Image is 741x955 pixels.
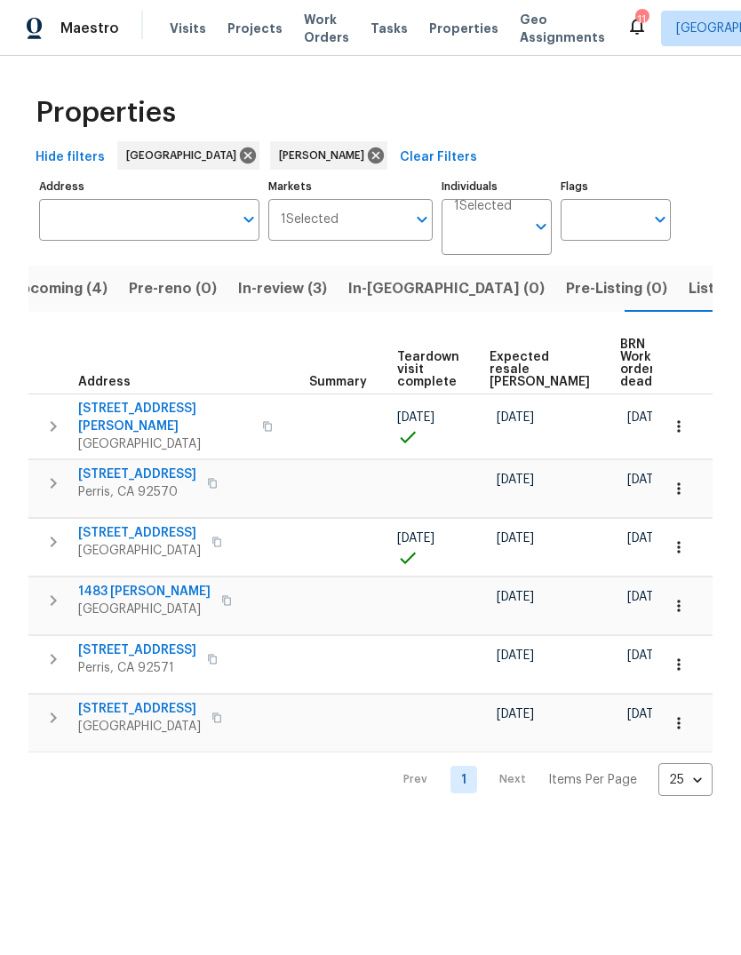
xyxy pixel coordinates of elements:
[78,435,251,453] span: [GEOGRAPHIC_DATA]
[454,199,512,214] span: 1 Selected
[78,700,201,718] span: [STREET_ADDRESS]
[450,766,477,793] a: Goto page 1
[78,376,131,388] span: Address
[429,20,498,37] span: Properties
[520,11,605,46] span: Geo Assignments
[78,659,196,677] span: Perris, CA 92571
[11,276,108,301] span: Upcoming (4)
[410,207,434,232] button: Open
[78,483,196,501] span: Perris, CA 92570
[227,20,283,37] span: Projects
[497,474,534,486] span: [DATE]
[238,276,327,301] span: In-review (3)
[78,641,196,659] span: [STREET_ADDRESS]
[548,771,637,789] p: Items Per Page
[529,214,554,239] button: Open
[627,649,665,662] span: [DATE]
[78,466,196,483] span: [STREET_ADDRESS]
[28,141,112,174] button: Hide filters
[78,524,201,542] span: [STREET_ADDRESS]
[397,532,434,545] span: [DATE]
[497,591,534,603] span: [DATE]
[348,276,545,301] span: In-[GEOGRAPHIC_DATA] (0)
[170,20,206,37] span: Visits
[370,22,408,35] span: Tasks
[497,532,534,545] span: [DATE]
[393,141,484,174] button: Clear Filters
[497,708,534,720] span: [DATE]
[442,181,552,192] label: Individuals
[78,601,211,618] span: [GEOGRAPHIC_DATA]
[309,376,367,388] span: Summary
[648,207,673,232] button: Open
[117,141,259,170] div: [GEOGRAPHIC_DATA]
[279,147,371,164] span: [PERSON_NAME]
[627,411,665,424] span: [DATE]
[126,147,243,164] span: [GEOGRAPHIC_DATA]
[627,532,665,545] span: [DATE]
[36,147,105,169] span: Hide filters
[268,181,434,192] label: Markets
[386,763,713,796] nav: Pagination Navigation
[129,276,217,301] span: Pre-reno (0)
[78,583,211,601] span: 1483 [PERSON_NAME]
[78,542,201,560] span: [GEOGRAPHIC_DATA]
[627,474,665,486] span: [DATE]
[561,181,671,192] label: Flags
[304,11,349,46] span: Work Orders
[400,147,477,169] span: Clear Filters
[60,20,119,37] span: Maestro
[627,708,665,720] span: [DATE]
[236,207,261,232] button: Open
[635,11,648,28] div: 11
[620,338,675,388] span: BRN Work order deadline
[78,400,251,435] span: [STREET_ADDRESS][PERSON_NAME]
[490,351,590,388] span: Expected resale [PERSON_NAME]
[78,718,201,736] span: [GEOGRAPHIC_DATA]
[497,411,534,424] span: [DATE]
[36,104,176,122] span: Properties
[566,276,667,301] span: Pre-Listing (0)
[397,351,459,388] span: Teardown visit complete
[497,649,534,662] span: [DATE]
[281,212,339,227] span: 1 Selected
[397,411,434,424] span: [DATE]
[270,141,387,170] div: [PERSON_NAME]
[627,591,665,603] span: [DATE]
[658,757,713,803] div: 25
[39,181,259,192] label: Address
